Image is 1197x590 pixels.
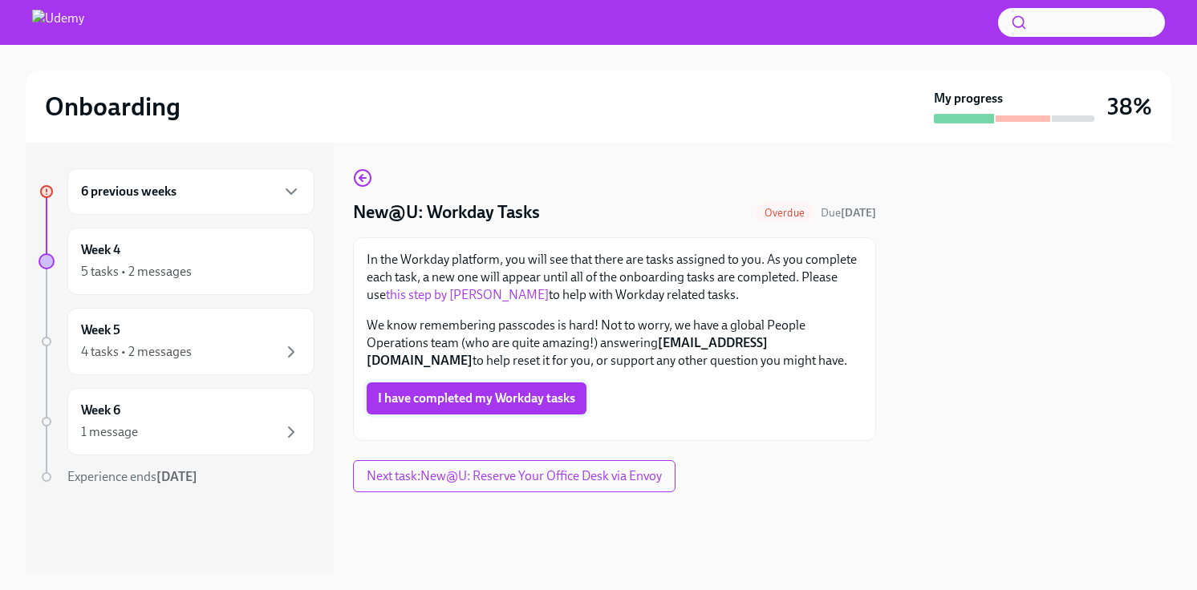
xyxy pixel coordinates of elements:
span: Experience ends [67,469,197,484]
div: 6 previous weeks [67,168,314,215]
strong: My progress [934,90,1003,107]
span: Due [821,206,876,220]
button: I have completed my Workday tasks [367,382,586,414]
h6: Week 5 [81,321,120,339]
p: In the Workday platform, you will see that there are tasks assigned to you. As you complete each ... [367,251,862,304]
p: We know remembering passcodes is hard! Not to worry, we have a global People Operations team (who... [367,317,862,370]
button: Next task:New@U: Reserve Your Office Desk via Envoy [353,460,676,492]
div: 1 message [81,423,138,441]
h3: 38% [1107,92,1152,121]
div: 5 tasks • 2 messages [81,263,192,281]
h6: 6 previous weeks [81,183,177,200]
strong: [DATE] [156,469,197,484]
a: Week 54 tasks • 2 messages [39,308,314,375]
h6: Week 4 [81,241,120,259]
h4: New@U: Workday Tasks [353,200,540,224]
a: Week 61 message [39,388,314,455]
span: August 18th, 2025 09:00 [821,205,876,220]
span: Overdue [755,207,814,219]
h2: Onboarding [45,91,181,123]
a: this step by [PERSON_NAME] [386,287,549,302]
strong: [DATE] [841,206,876,220]
span: Next task : New@U: Reserve Your Office Desk via Envoy [367,468,662,484]
div: 4 tasks • 2 messages [81,343,192,361]
h6: Week 6 [81,402,120,419]
a: Week 45 tasks • 2 messages [39,228,314,295]
span: I have completed my Workday tasks [378,390,575,406]
img: Udemy [32,10,84,35]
